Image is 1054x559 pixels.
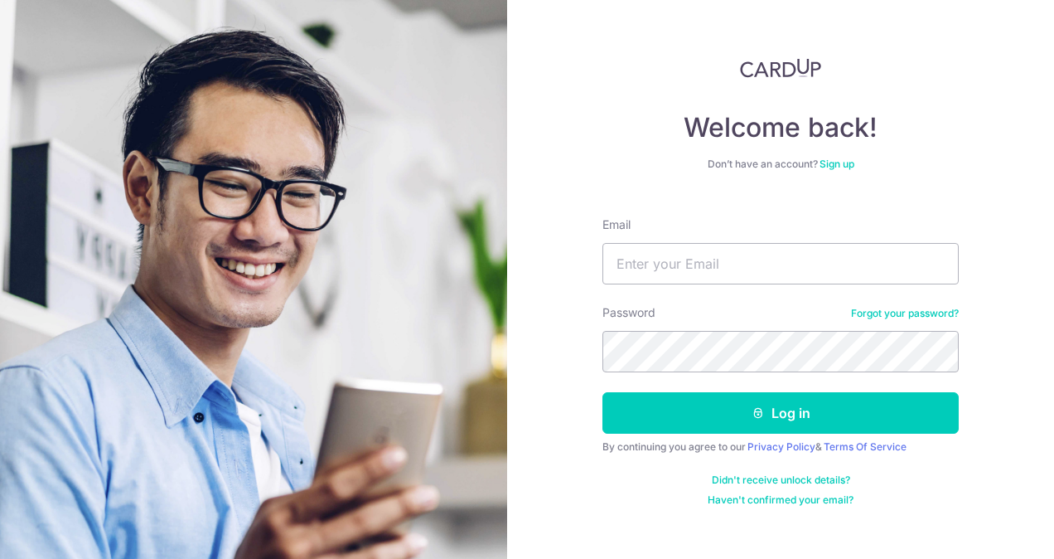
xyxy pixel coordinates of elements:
[602,304,655,321] label: Password
[740,58,821,78] img: CardUp Logo
[602,216,631,233] label: Email
[747,440,815,453] a: Privacy Policy
[602,440,959,454] div: By continuing you agree to our &
[708,493,853,507] a: Haven't confirmed your email?
[820,158,854,170] a: Sign up
[602,111,959,144] h4: Welcome back!
[712,474,850,487] a: Didn't receive unlock details?
[824,440,907,453] a: Terms Of Service
[851,307,959,320] a: Forgot your password?
[602,243,959,284] input: Enter your Email
[602,392,959,434] button: Log in
[602,158,959,171] div: Don’t have an account?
